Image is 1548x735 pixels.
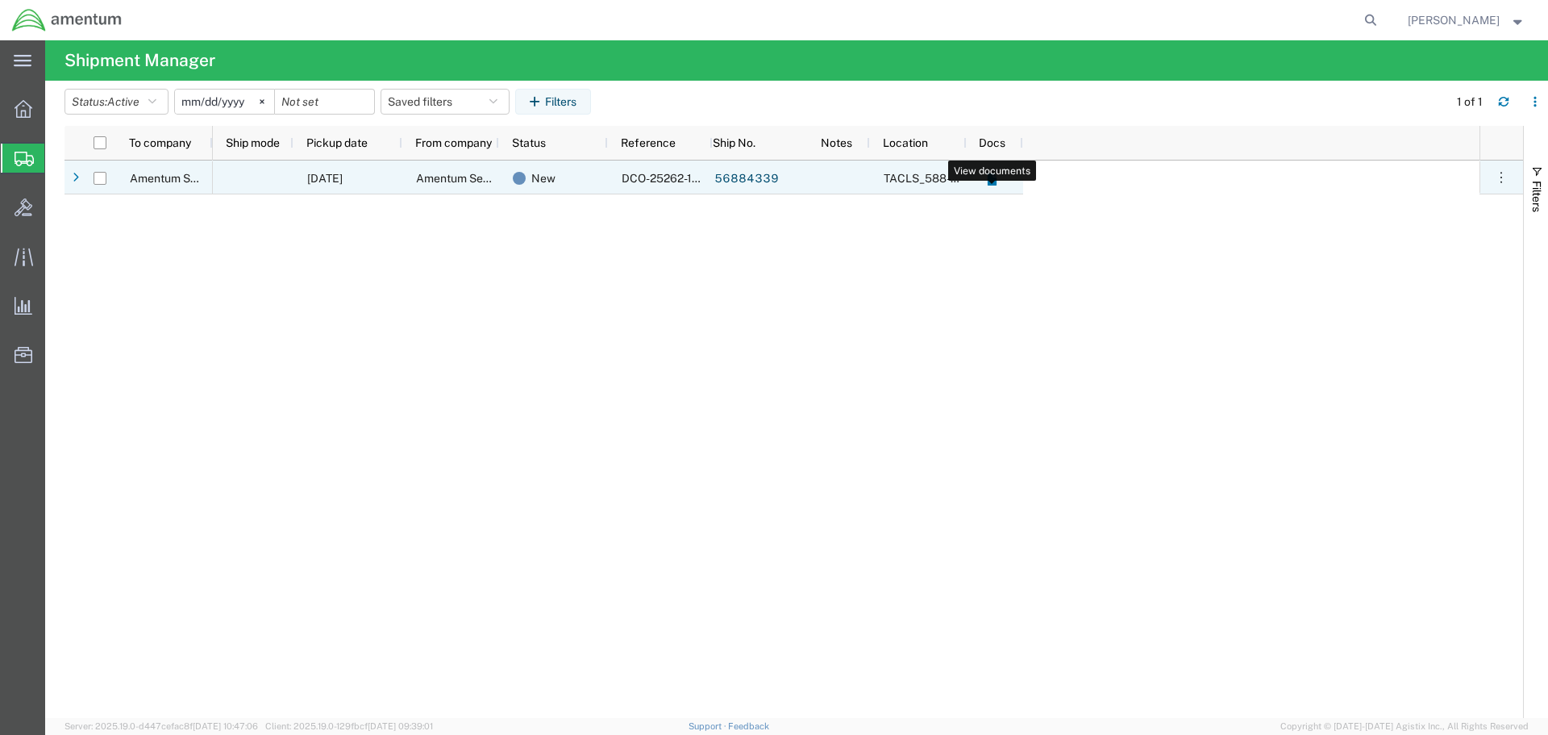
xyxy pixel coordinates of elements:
span: [DATE] 10:47:06 [193,721,258,731]
div: 1 of 1 [1457,94,1485,111]
span: DCO-25262-168431 [622,172,726,185]
span: Client: 2025.19.0-129fbcf [265,721,433,731]
a: Feedback [728,721,769,731]
span: Amentum Services, Inc. [416,172,537,185]
span: New [531,161,556,195]
span: Filters [1530,181,1543,212]
span: 09/19/2025 [307,172,343,185]
img: logo [11,8,123,32]
span: TACLS_588-Dothan, AL [884,172,1109,185]
span: Reference [621,136,676,149]
a: 56884339 [714,166,780,192]
button: Filters [515,89,591,115]
span: Joel Floyd [1408,11,1500,29]
span: Status [512,136,546,149]
span: Pickup date [306,136,368,149]
span: Ship mode [226,136,280,149]
button: [PERSON_NAME] [1407,10,1526,30]
span: To company [129,136,191,149]
input: Not set [275,90,374,114]
span: Location [883,136,928,149]
span: Docs [979,136,1005,149]
span: Ship No. [713,136,755,149]
input: Not set [175,90,274,114]
span: Notes [821,136,852,149]
span: Active [107,95,139,108]
button: Saved filters [381,89,510,115]
button: Status:Active [64,89,169,115]
a: Support [689,721,729,731]
span: [DATE] 09:39:01 [368,721,433,731]
span: Amentum Services, Inc. [130,172,251,185]
span: From company [415,136,492,149]
span: Copyright © [DATE]-[DATE] Agistix Inc., All Rights Reserved [1280,720,1529,733]
span: Server: 2025.19.0-d447cefac8f [64,721,258,731]
h4: Shipment Manager [64,40,215,81]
